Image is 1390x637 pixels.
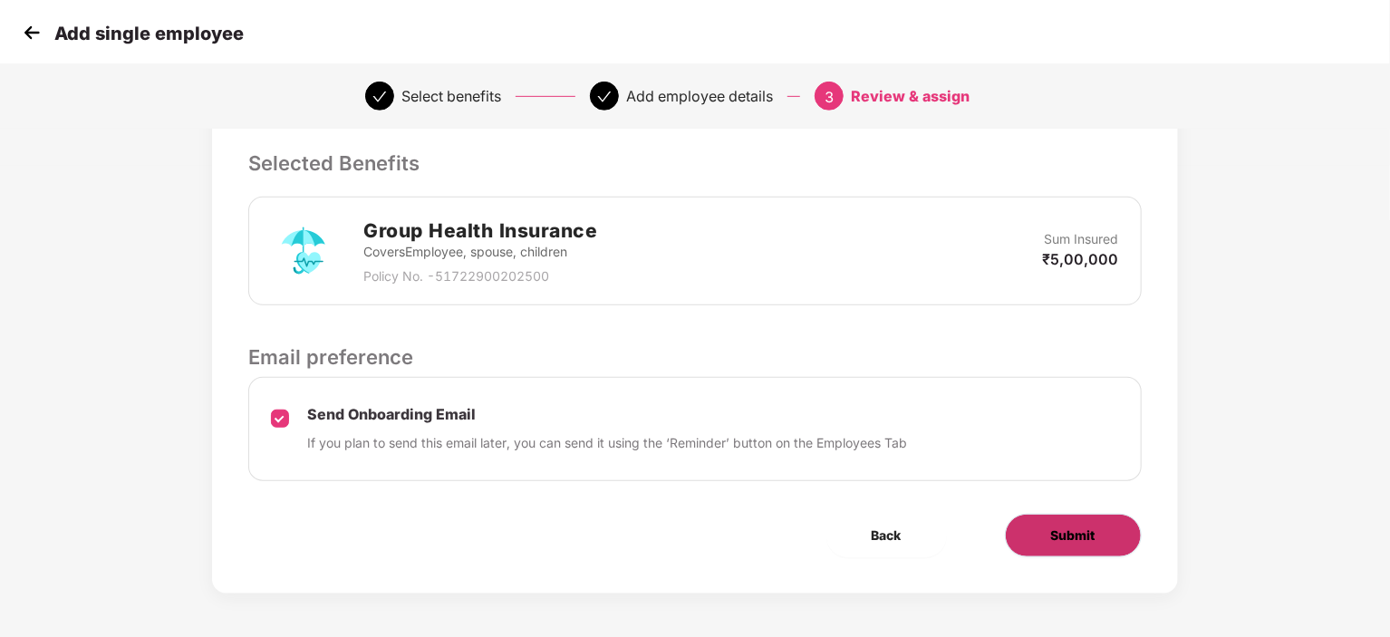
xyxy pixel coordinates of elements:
[307,433,907,453] p: If you plan to send this email later, you can send it using the ‘Reminder’ button on the Employee...
[826,514,947,557] button: Back
[851,82,970,111] div: Review & assign
[271,218,336,284] img: svg+xml;base64,PHN2ZyB4bWxucz0iaHR0cDovL3d3dy53My5vcmcvMjAwMC9zdmciIHdpZHRoPSI3MiIgaGVpZ2h0PSI3Mi...
[363,216,597,246] h2: Group Health Insurance
[1043,249,1119,269] p: ₹5,00,000
[18,19,45,46] img: svg+xml;base64,PHN2ZyB4bWxucz0iaHR0cDovL3d3dy53My5vcmcvMjAwMC9zdmciIHdpZHRoPSIzMCIgaGVpZ2h0PSIzMC...
[248,342,1141,372] p: Email preference
[372,90,387,104] span: check
[1045,229,1119,249] p: Sum Insured
[626,82,773,111] div: Add employee details
[597,90,612,104] span: check
[872,526,902,545] span: Back
[1005,514,1142,557] button: Submit
[401,82,501,111] div: Select benefits
[363,266,597,286] p: Policy No. - 51722900202500
[825,88,834,106] span: 3
[1051,526,1096,545] span: Submit
[307,405,907,424] p: Send Onboarding Email
[54,23,244,44] p: Add single employee
[248,148,1141,179] p: Selected Benefits
[363,242,597,262] p: Covers Employee, spouse, children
